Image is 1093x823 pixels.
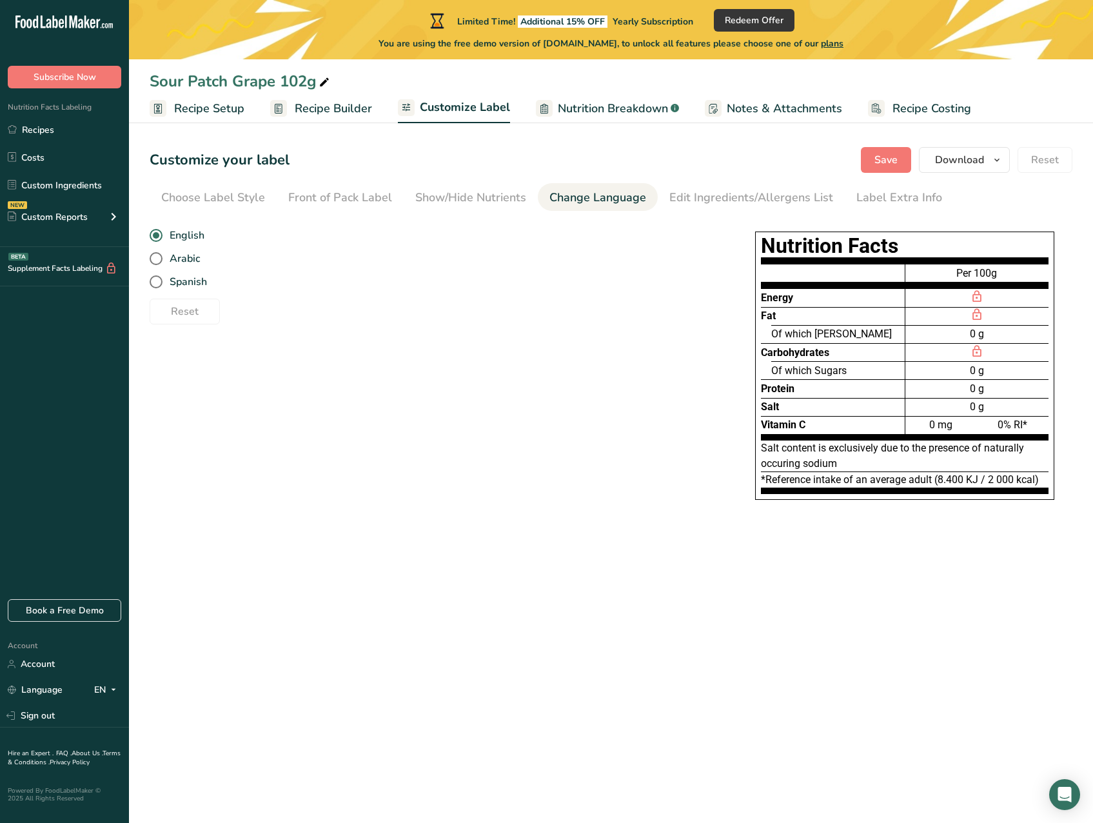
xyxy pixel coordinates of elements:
[613,15,693,28] span: Yearly Subscription
[150,299,220,324] button: Reset
[998,419,1027,431] span: 0% RI*
[415,189,526,206] div: Show/Hide Nutrients
[761,441,1049,472] div: Salt content is exclusively due to the presence of naturally occuring sodium
[288,189,392,206] div: Front of Pack Label
[868,94,971,123] a: Recipe Costing
[821,37,843,50] span: plans
[761,401,779,413] span: Salt
[669,189,833,206] div: Edit Ingredients/Allergens List
[761,292,793,304] span: Energy
[761,472,1049,494] div: *Reference intake of an average adult (8.400 KJ / 2 000 kcal)
[56,749,72,758] a: FAQ .
[295,100,372,117] span: Recipe Builder
[171,304,199,319] span: Reset
[892,100,971,117] span: Recipe Costing
[761,419,805,431] span: Vitamin C
[727,100,842,117] span: Notes & Attachments
[714,9,794,32] button: Redeem Offer
[174,100,244,117] span: Recipe Setup
[8,749,54,758] a: Hire an Expert .
[761,382,794,395] span: Protein
[150,70,332,93] div: Sour Patch Grape 102g
[905,416,977,434] div: 0 mg
[162,275,207,288] span: Spanish
[420,99,510,116] span: Customize Label
[150,150,290,171] h1: Customize your label
[379,37,843,50] span: You are using the free demo version of [DOMAIN_NAME], to unlock all features please choose one of...
[705,94,842,123] a: Notes & Attachments
[919,147,1010,173] button: Download
[161,189,265,206] div: Choose Label Style
[1049,779,1080,810] div: Open Intercom Messenger
[150,94,244,123] a: Recipe Setup
[518,15,607,28] span: Additional 15% OFF
[162,252,200,265] span: Arabic
[558,100,668,117] span: Nutrition Breakdown
[905,379,1049,397] div: 0 g
[50,758,90,767] a: Privacy Policy
[398,93,510,124] a: Customize Label
[8,210,88,224] div: Custom Reports
[935,152,984,168] span: Download
[761,346,829,359] span: Carbohydrates
[270,94,372,123] a: Recipe Builder
[874,152,898,168] span: Save
[1031,152,1059,168] span: Reset
[72,749,103,758] a: About Us .
[856,189,942,206] div: Label Extra Info
[8,679,63,701] a: Language
[549,189,646,206] div: Change Language
[761,237,1049,255] h1: Nutrition Facts
[162,229,204,242] span: English
[34,70,96,84] span: Subscribe Now
[428,13,693,28] div: Limited Time!
[905,264,1049,288] div: Per 100g
[8,749,121,767] a: Terms & Conditions .
[771,364,847,377] span: Of which Sugars
[8,201,27,209] div: NEW
[536,94,679,123] a: Nutrition Breakdown
[905,325,1049,343] div: 0 g
[861,147,911,173] button: Save
[1018,147,1072,173] button: Reset
[94,682,121,698] div: EN
[8,253,28,261] div: BETA
[8,787,121,802] div: Powered By FoodLabelMaker © 2025 All Rights Reserved
[905,398,1049,416] div: 0 g
[8,599,121,622] a: Book a Free Demo
[8,66,121,88] button: Subscribe Now
[905,361,1049,379] div: 0 g
[771,328,892,340] span: Of which [PERSON_NAME]
[761,310,776,322] span: Fat
[725,14,783,27] span: Redeem Offer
